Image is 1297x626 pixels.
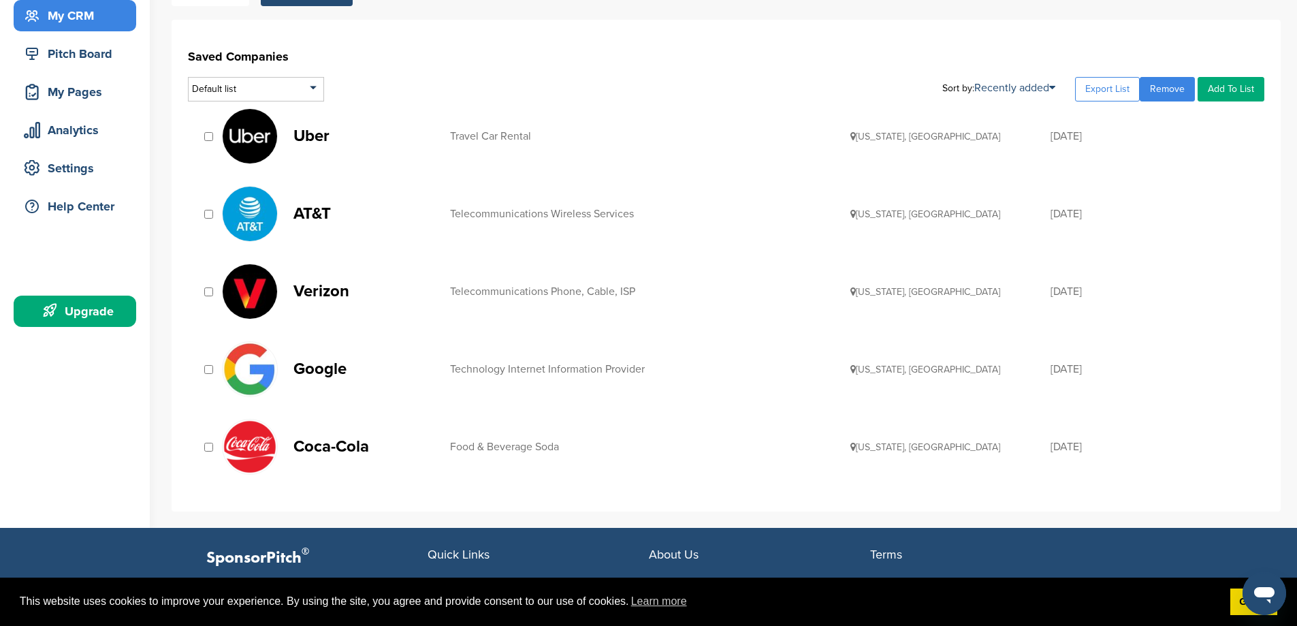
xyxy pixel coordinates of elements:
[14,191,136,222] a: Help Center
[14,114,136,146] a: Analytics
[188,44,1264,69] h1: Saved Companies
[223,187,277,241] img: Tpli2eyp 400x400
[649,547,699,562] span: About Us
[450,286,850,297] div: Telecommunications Phone, Cable, ISP
[1051,364,1251,375] div: [DATE]
[1075,77,1140,101] a: Export List
[14,38,136,69] a: Pitch Board
[293,205,436,222] p: AT&T
[302,543,309,560] span: ®
[20,118,136,142] div: Analytics
[206,548,428,568] p: SponsorPitch
[293,438,436,455] p: Coca-Cola
[20,80,136,104] div: My Pages
[850,209,1051,219] div: [US_STATE], [GEOGRAPHIC_DATA]
[1243,572,1286,615] iframe: Button to launch messaging window
[222,108,1251,164] a: Uber logo Uber Travel Car Rental [US_STATE], [GEOGRAPHIC_DATA] [DATE]
[850,287,1051,297] div: [US_STATE], [GEOGRAPHIC_DATA]
[20,3,136,28] div: My CRM
[629,591,689,612] a: learn more about cookies
[223,342,277,396] img: Bwupxdxo 400x400
[20,299,136,324] div: Upgrade
[293,283,436,300] p: Verizon
[1140,77,1195,101] a: Remove
[20,591,1219,612] span: This website uses cookies to improve your experience. By using the site, you agree and provide co...
[450,364,850,375] div: Technology Internet Information Provider
[223,420,277,474] img: 451ddf96e958c635948cd88c29892565
[188,77,324,101] div: Default list
[1051,208,1251,219] div: [DATE]
[223,109,277,163] img: Uber logo
[850,442,1051,452] div: [US_STATE], [GEOGRAPHIC_DATA]
[293,127,436,144] p: Uber
[222,186,1251,242] a: Tpli2eyp 400x400 AT&T Telecommunications Wireless Services [US_STATE], [GEOGRAPHIC_DATA] [DATE]
[1051,131,1251,142] div: [DATE]
[20,42,136,66] div: Pitch Board
[20,194,136,219] div: Help Center
[450,131,850,142] div: Travel Car Rental
[222,341,1251,397] a: Bwupxdxo 400x400 Google Technology Internet Information Provider [US_STATE], [GEOGRAPHIC_DATA] [D...
[20,156,136,181] div: Settings
[850,131,1051,142] div: [US_STATE], [GEOGRAPHIC_DATA]
[942,82,1055,93] div: Sort by:
[450,208,850,219] div: Telecommunications Wireless Services
[14,153,136,184] a: Settings
[293,360,436,377] p: Google
[222,419,1251,475] a: 451ddf96e958c635948cd88c29892565 Coca-Cola Food & Beverage Soda [US_STATE], [GEOGRAPHIC_DATA] [DATE]
[14,76,136,108] a: My Pages
[1198,77,1264,101] a: Add To List
[850,364,1051,375] div: [US_STATE], [GEOGRAPHIC_DATA]
[1051,441,1251,452] div: [DATE]
[1230,589,1277,616] a: dismiss cookie message
[428,547,490,562] span: Quick Links
[870,547,902,562] span: Terms
[1051,286,1251,297] div: [DATE]
[450,441,850,452] div: Food & Beverage Soda
[14,296,136,327] a: Upgrade
[223,264,277,319] img: P hn 5tr 400x400
[974,81,1055,95] a: Recently added
[222,264,1251,319] a: P hn 5tr 400x400 Verizon Telecommunications Phone, Cable, ISP [US_STATE], [GEOGRAPHIC_DATA] [DATE]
